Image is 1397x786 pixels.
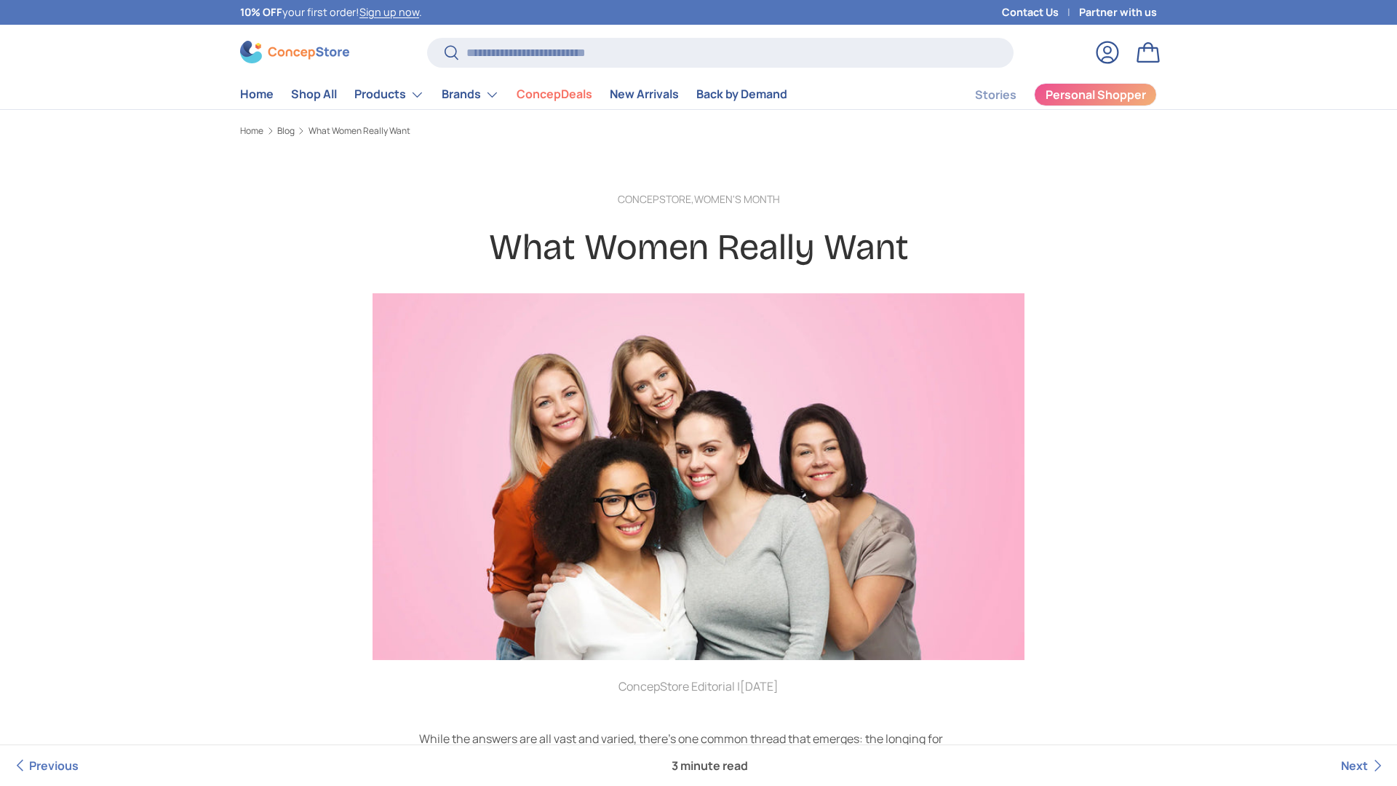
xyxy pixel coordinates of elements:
[373,293,1024,660] img: women-in-all-colors-posing-for-a-photo-concepstore-iwd2024-article
[419,678,978,695] p: ConcepStore Editorial |
[309,127,410,135] a: What Women Really Want
[29,758,79,774] span: Previous
[291,80,337,108] a: Shop All
[610,80,679,108] a: New Arrivals
[419,225,978,270] h1: What Women Really Want
[740,678,779,694] time: [DATE]
[1341,758,1368,774] span: Next
[660,745,760,786] span: 3 minute read
[240,124,1157,138] nav: Breadcrumbs
[240,5,282,19] strong: 10% OFF
[240,41,349,63] img: ConcepStore
[1034,83,1157,106] a: Personal Shopper
[419,730,978,765] p: While the answers are all vast and varied, there’s one common thread that emerges: the longing fo...
[1002,4,1079,20] a: Contact Us
[240,127,263,135] a: Home
[12,745,79,786] a: Previous
[940,80,1157,109] nav: Secondary
[433,80,508,109] summary: Brands
[240,4,422,20] p: your first order! .
[1079,4,1157,20] a: Partner with us
[517,80,592,108] a: ConcepDeals
[346,80,433,109] summary: Products
[240,80,787,109] nav: Primary
[1046,89,1146,100] span: Personal Shopper
[618,192,694,206] a: ConcepStore,
[975,81,1016,109] a: Stories
[1341,745,1385,786] a: Next
[240,80,274,108] a: Home
[442,80,499,109] a: Brands
[277,127,295,135] a: Blog
[696,80,787,108] a: Back by Demand
[354,80,424,109] a: Products
[694,192,780,206] a: Women's Month
[359,5,419,19] a: Sign up now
